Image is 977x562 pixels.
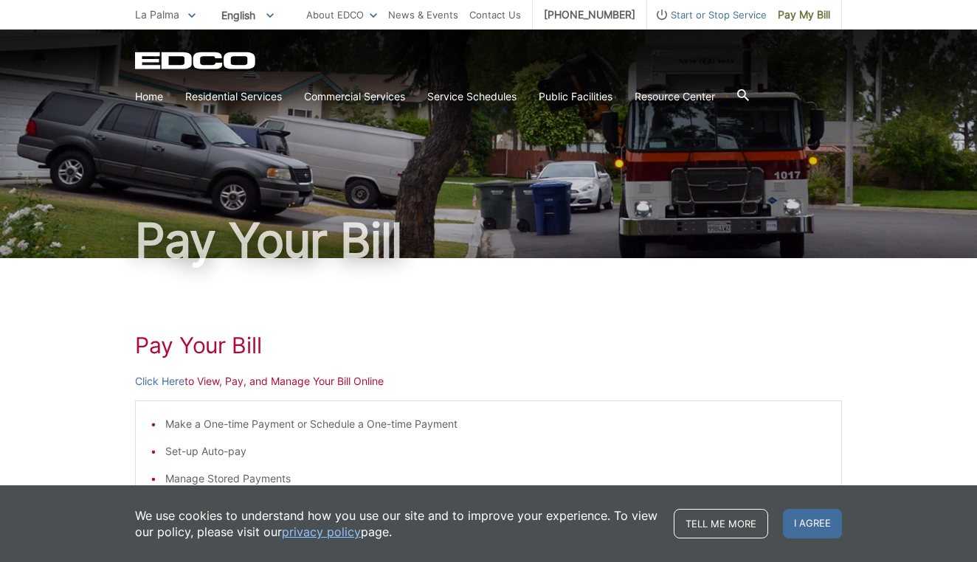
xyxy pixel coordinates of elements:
[469,7,521,23] a: Contact Us
[388,7,458,23] a: News & Events
[635,89,715,105] a: Resource Center
[210,3,285,27] span: English
[539,89,612,105] a: Public Facilities
[165,416,826,432] li: Make a One-time Payment or Schedule a One-time Payment
[282,524,361,540] a: privacy policy
[185,89,282,105] a: Residential Services
[778,7,830,23] span: Pay My Bill
[165,443,826,459] li: Set-up Auto-pay
[135,507,659,540] p: We use cookies to understand how you use our site and to improve your experience. To view our pol...
[783,509,842,538] span: I agree
[135,332,842,358] h1: Pay Your Bill
[135,89,163,105] a: Home
[165,471,826,487] li: Manage Stored Payments
[135,373,184,389] a: Click Here
[306,7,377,23] a: About EDCO
[427,89,517,105] a: Service Schedules
[135,8,179,21] span: La Palma
[135,373,842,389] p: to View, Pay, and Manage Your Bill Online
[135,52,258,69] a: EDCD logo. Return to the homepage.
[674,509,768,538] a: Tell me more
[304,89,405,105] a: Commercial Services
[135,217,842,264] h1: Pay Your Bill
